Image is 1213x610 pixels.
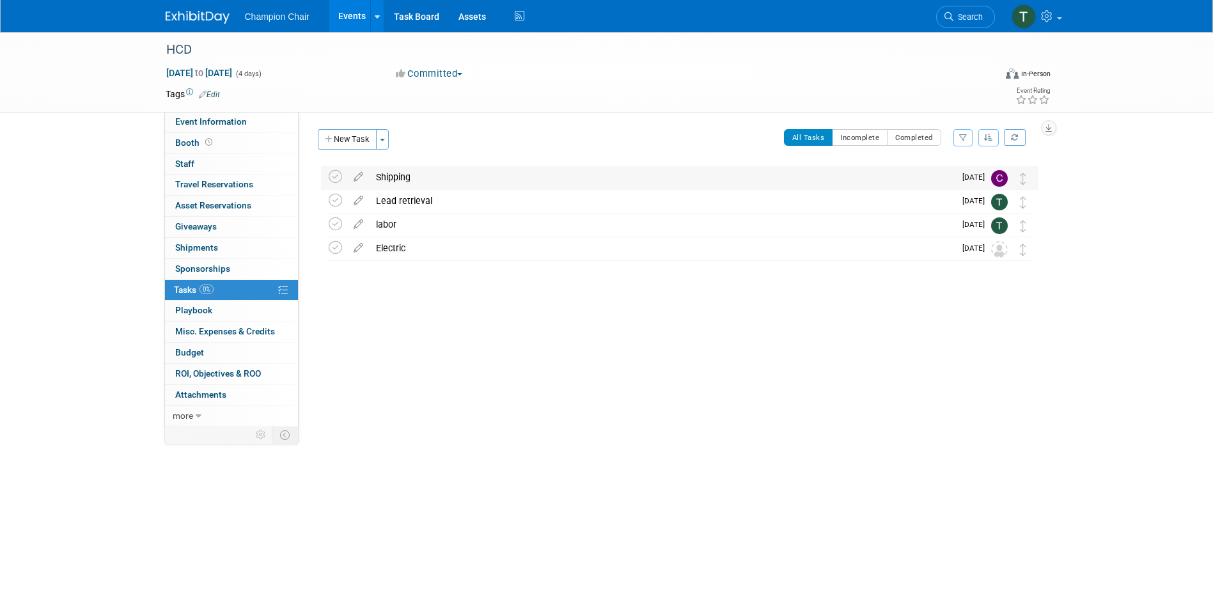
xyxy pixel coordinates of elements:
td: Tags [166,88,220,100]
span: Staff [175,159,194,169]
a: Event Information [165,112,298,132]
span: Event Information [175,116,247,127]
span: [DATE] [DATE] [166,67,233,79]
img: Tara Bauer [1012,4,1036,29]
img: Chris Kiscellus [991,170,1008,187]
span: Booth [175,137,215,148]
a: Booth [165,133,298,153]
a: edit [347,195,370,207]
span: ROI, Objectives & ROO [175,368,261,379]
a: edit [347,242,370,254]
button: Incomplete [832,129,888,146]
div: Shipping [370,166,955,188]
a: Giveaways [165,217,298,237]
span: Shipments [175,242,218,253]
span: (4 days) [235,70,262,78]
a: Refresh [1004,129,1026,146]
img: Unassigned [991,241,1008,258]
img: Tara Bauer [991,194,1008,210]
span: Budget [175,347,204,357]
div: Event Format [920,66,1051,86]
a: Search [936,6,995,28]
span: 0% [200,285,214,294]
a: ROI, Objectives & ROO [165,364,298,384]
span: Giveaways [175,221,217,231]
span: Booth not reserved yet [203,137,215,147]
a: edit [347,219,370,230]
a: Sponsorships [165,259,298,279]
span: Tasks [174,285,214,295]
div: Lead retrieval [370,190,955,212]
a: Shipments [165,238,298,258]
button: Completed [887,129,941,146]
button: All Tasks [784,129,833,146]
span: Misc. Expenses & Credits [175,326,275,336]
td: Personalize Event Tab Strip [250,426,272,443]
a: Travel Reservations [165,175,298,195]
span: more [173,411,193,421]
button: Committed [391,67,467,81]
a: Tasks0% [165,280,298,301]
a: edit [347,171,370,183]
img: Format-Inperson.png [1006,68,1019,79]
a: Edit [199,90,220,99]
i: Move task [1020,173,1026,185]
span: Asset Reservations [175,200,251,210]
a: Misc. Expenses & Credits [165,322,298,342]
a: Asset Reservations [165,196,298,216]
td: Toggle Event Tabs [272,426,298,443]
a: Staff [165,154,298,175]
span: [DATE] [962,220,991,229]
div: HCD [162,38,976,61]
span: [DATE] [962,196,991,205]
i: Move task [1020,220,1026,232]
span: [DATE] [962,173,991,182]
span: Sponsorships [175,263,230,274]
button: New Task [318,129,377,150]
span: [DATE] [962,244,991,253]
span: Travel Reservations [175,179,253,189]
div: labor [370,214,955,235]
a: Budget [165,343,298,363]
a: Playbook [165,301,298,321]
img: ExhibitDay [166,11,230,24]
span: to [193,68,205,78]
a: Attachments [165,385,298,405]
span: Attachments [175,389,226,400]
span: Search [953,12,983,22]
span: Playbook [175,305,212,315]
img: Tara Bauer [991,217,1008,234]
div: Event Rating [1015,88,1050,94]
i: Move task [1020,196,1026,208]
div: Electric [370,237,955,259]
span: Champion Chair [245,12,309,22]
div: In-Person [1021,69,1051,79]
i: Move task [1020,244,1026,256]
a: more [165,406,298,426]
